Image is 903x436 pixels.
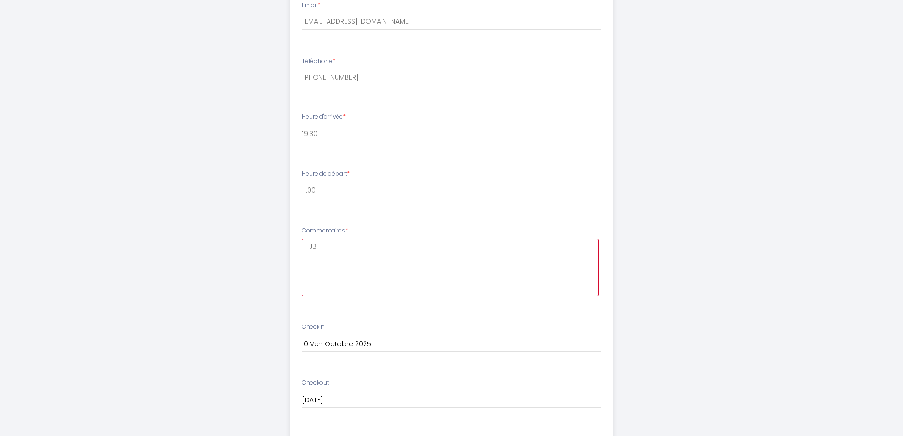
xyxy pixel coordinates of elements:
[302,57,335,66] label: Téléphone
[302,226,348,235] label: Commentaires
[302,112,346,121] label: Heure d'arrivée
[302,169,350,178] label: Heure de départ
[302,323,325,332] label: Checkin
[302,1,320,10] label: Email
[302,379,329,388] label: Checkout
